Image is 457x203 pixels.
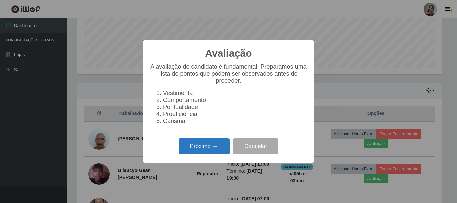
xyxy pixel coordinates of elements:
li: Carisma [163,118,307,125]
button: Cancelar [233,138,278,154]
button: Próximo → [179,138,230,154]
li: Pontualidade [163,104,307,111]
p: A avaliação do candidato é fundamental. Preparamos uma lista de pontos que podem ser observados a... [150,63,307,84]
li: Comportamento [163,97,307,104]
li: Proeficiência [163,111,307,118]
li: Vestimenta [163,90,307,97]
h2: Avaliação [205,47,252,59]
